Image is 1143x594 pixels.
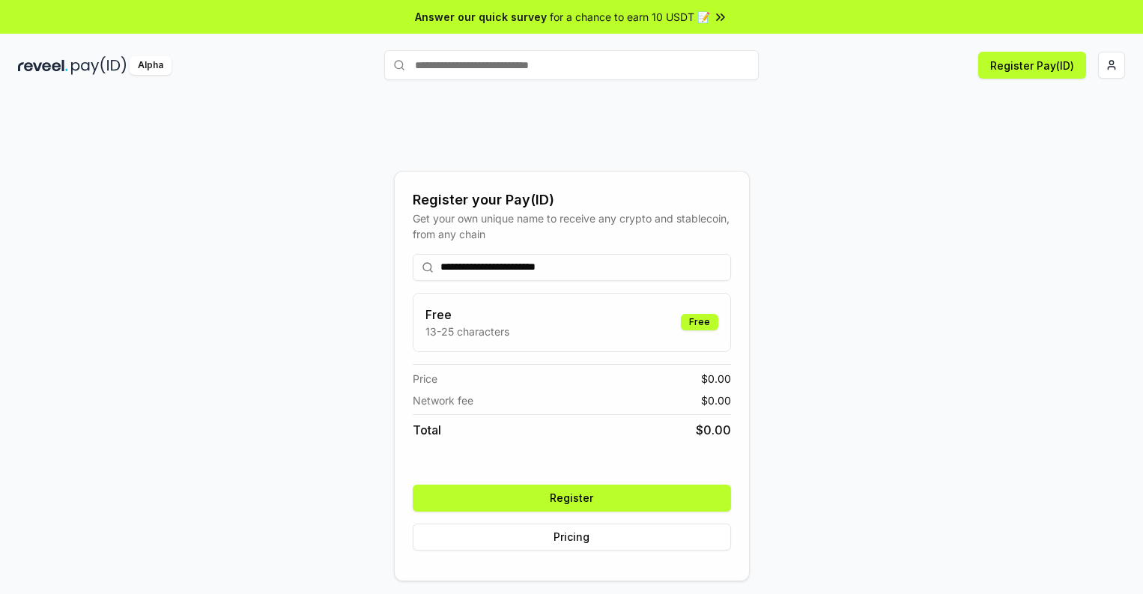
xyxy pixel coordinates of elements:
[681,314,718,330] div: Free
[425,324,509,339] p: 13-25 characters
[413,393,473,408] span: Network fee
[413,210,731,242] div: Get your own unique name to receive any crypto and stablecoin, from any chain
[413,421,441,439] span: Total
[71,56,127,75] img: pay_id
[550,9,710,25] span: for a chance to earn 10 USDT 📝
[413,371,437,387] span: Price
[978,52,1086,79] button: Register Pay(ID)
[413,485,731,512] button: Register
[425,306,509,324] h3: Free
[701,393,731,408] span: $ 0.00
[415,9,547,25] span: Answer our quick survey
[18,56,68,75] img: reveel_dark
[413,524,731,551] button: Pricing
[413,190,731,210] div: Register your Pay(ID)
[701,371,731,387] span: $ 0.00
[130,56,172,75] div: Alpha
[696,421,731,439] span: $ 0.00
